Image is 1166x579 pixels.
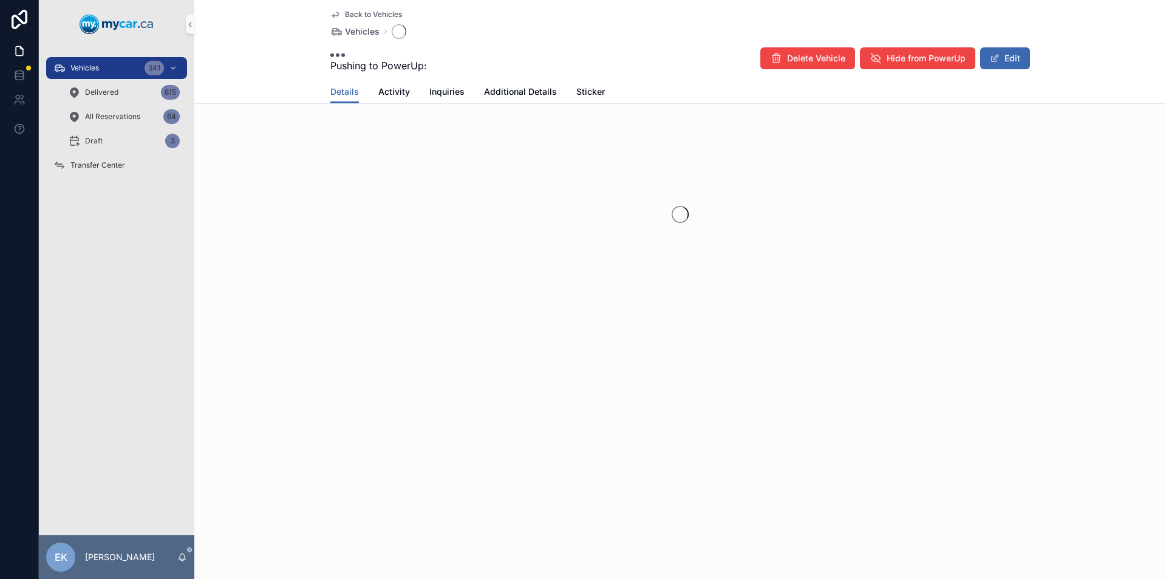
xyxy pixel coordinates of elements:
[330,58,427,73] span: Pushing to PowerUp:
[85,136,103,146] span: Draft
[165,134,180,148] div: 3
[860,47,975,69] button: Hide from PowerUp
[39,49,194,192] div: scrollable content
[760,47,855,69] button: Delete Vehicle
[61,81,187,103] a: Delivered815
[787,52,845,64] span: Delete Vehicle
[61,106,187,128] a: All Reservations64
[576,86,605,98] span: Sticker
[330,81,359,104] a: Details
[163,109,180,124] div: 64
[85,112,140,122] span: All Reservations
[429,81,465,105] a: Inquiries
[345,10,402,19] span: Back to Vehicles
[484,81,557,105] a: Additional Details
[484,86,557,98] span: Additional Details
[85,551,155,563] p: [PERSON_NAME]
[61,130,187,152] a: Draft3
[330,10,402,19] a: Back to Vehicles
[429,86,465,98] span: Inquiries
[46,57,187,79] a: Vehicles341
[161,85,180,100] div: 815
[576,81,605,105] a: Sticker
[55,550,67,564] span: EK
[330,86,359,98] span: Details
[70,63,99,73] span: Vehicles
[378,81,410,105] a: Activity
[887,52,966,64] span: Hide from PowerUp
[85,87,118,97] span: Delivered
[980,47,1030,69] button: Edit
[378,86,410,98] span: Activity
[46,154,187,176] a: Transfer Center
[80,15,154,34] img: App logo
[330,26,380,38] a: Vehicles
[345,26,380,38] span: Vehicles
[145,61,164,75] div: 341
[70,160,125,170] span: Transfer Center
